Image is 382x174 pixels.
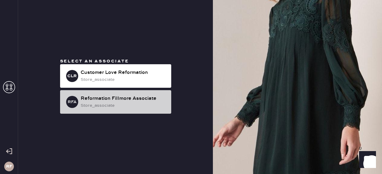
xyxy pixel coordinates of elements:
div: store_associate [81,102,166,109]
span: Select an associate [60,59,129,64]
h3: RFA [68,100,77,104]
h3: RF [6,164,12,169]
div: store_associate [81,76,166,83]
div: Reformation Fillmore Associate [81,95,166,102]
iframe: Front Chat [353,147,379,173]
h3: CLR [67,74,77,78]
div: Customer Love Reformation [81,69,166,76]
